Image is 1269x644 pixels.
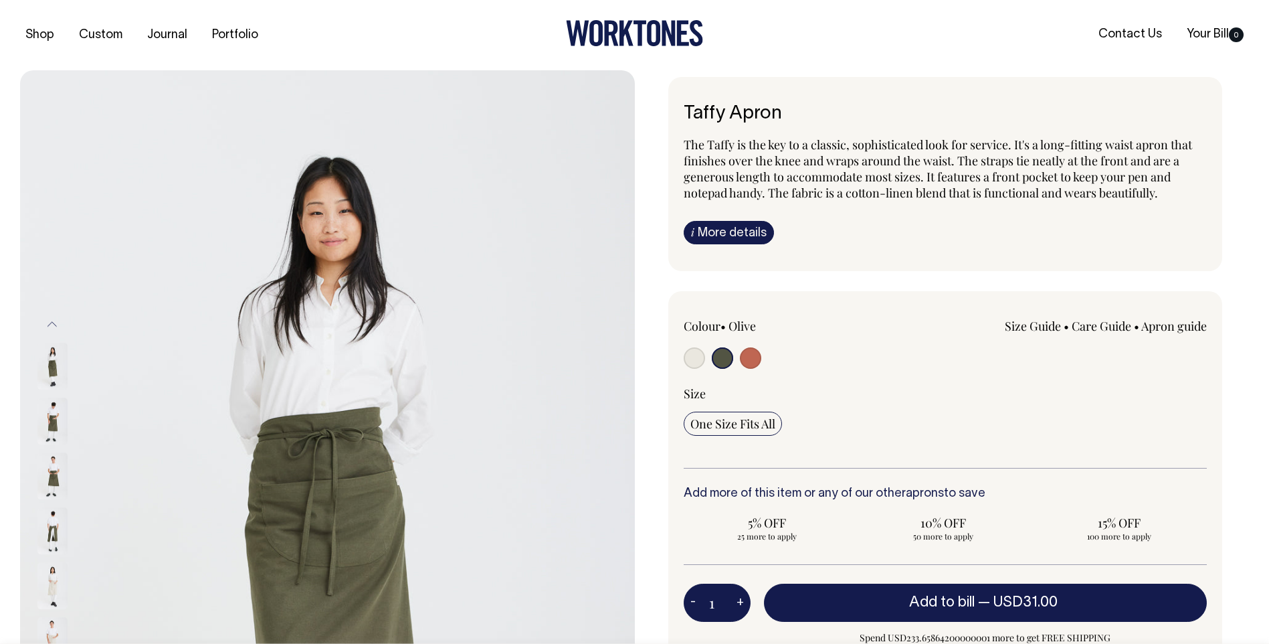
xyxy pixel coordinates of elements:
img: olive [37,508,68,555]
h6: Taffy Apron [684,104,1207,125]
a: Your Bill0 [1181,23,1249,46]
span: 15% OFF [1042,515,1196,531]
img: olive [37,398,68,445]
span: 25 more to apply [690,531,845,542]
button: + [730,590,751,617]
a: Shop [20,24,60,46]
a: Apron guide [1141,318,1207,334]
span: • [1064,318,1069,334]
label: Olive [728,318,756,334]
a: aprons [906,488,944,499]
span: 10% OFF [866,515,1020,531]
span: 0 [1229,27,1244,42]
span: The Taffy is the key to a classic, sophisticated look for service. It's a long-fitting waist apro... [684,137,1192,201]
h6: Add more of this item or any of our other to save [684,487,1207,501]
a: Custom [74,24,128,46]
img: olive [37,453,68,500]
button: - [684,590,702,617]
span: — [978,596,1061,609]
div: Colour [684,318,893,334]
button: Add to bill —USD31.00 [764,584,1207,621]
span: i [691,225,694,239]
span: • [1134,318,1139,334]
a: Care Guide [1072,318,1131,334]
span: USD31.00 [993,596,1058,609]
a: Contact Us [1093,23,1167,46]
span: 5% OFF [690,515,845,531]
div: Size [684,386,1207,402]
button: Previous [42,309,62,339]
input: 5% OFF 25 more to apply [684,511,852,546]
span: One Size Fits All [690,416,775,432]
input: 10% OFF 50 more to apply [859,511,1027,546]
img: olive [37,343,68,390]
span: 100 more to apply [1042,531,1196,542]
a: Journal [142,24,193,46]
a: Portfolio [207,24,264,46]
span: 50 more to apply [866,531,1020,542]
a: iMore details [684,221,774,244]
span: Add to bill [909,596,975,609]
img: natural [37,563,68,610]
a: Size Guide [1005,318,1061,334]
input: One Size Fits All [684,412,782,436]
input: 15% OFF 100 more to apply [1035,511,1203,546]
span: • [720,318,726,334]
